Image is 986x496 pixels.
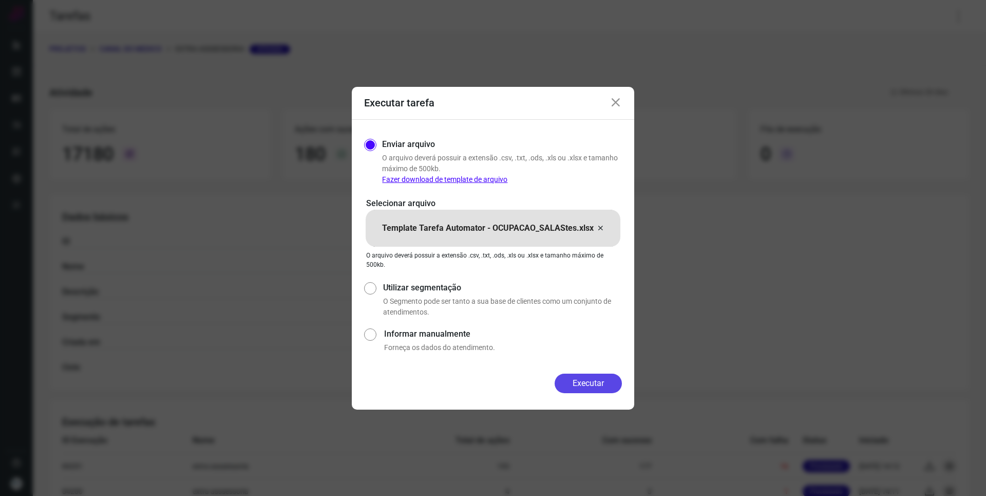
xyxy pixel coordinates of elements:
p: O arquivo deverá possuir a extensão .csv, .txt, .ods, .xls ou .xlsx e tamanho máximo de 500kb. [382,153,622,185]
p: O arquivo deverá possuir a extensão .csv, .txt, .ods, .xls ou .xlsx e tamanho máximo de 500kb. [366,251,620,269]
label: Enviar arquivo [382,138,435,151]
p: Forneça os dados do atendimento. [384,342,622,353]
p: O Segmento pode ser tanto a sua base de clientes como um conjunto de atendimentos. [383,296,622,318]
p: Selecionar arquivo [366,197,620,210]
label: Informar manualmente [384,328,622,340]
a: Fazer download de template de arquivo [382,175,507,183]
label: Utilizar segmentação [383,282,622,294]
button: Executar [555,374,622,393]
p: Template Tarefa Automator - OCUPACAO_SALAStes.xlsx [382,222,594,234]
h3: Executar tarefa [364,97,434,109]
